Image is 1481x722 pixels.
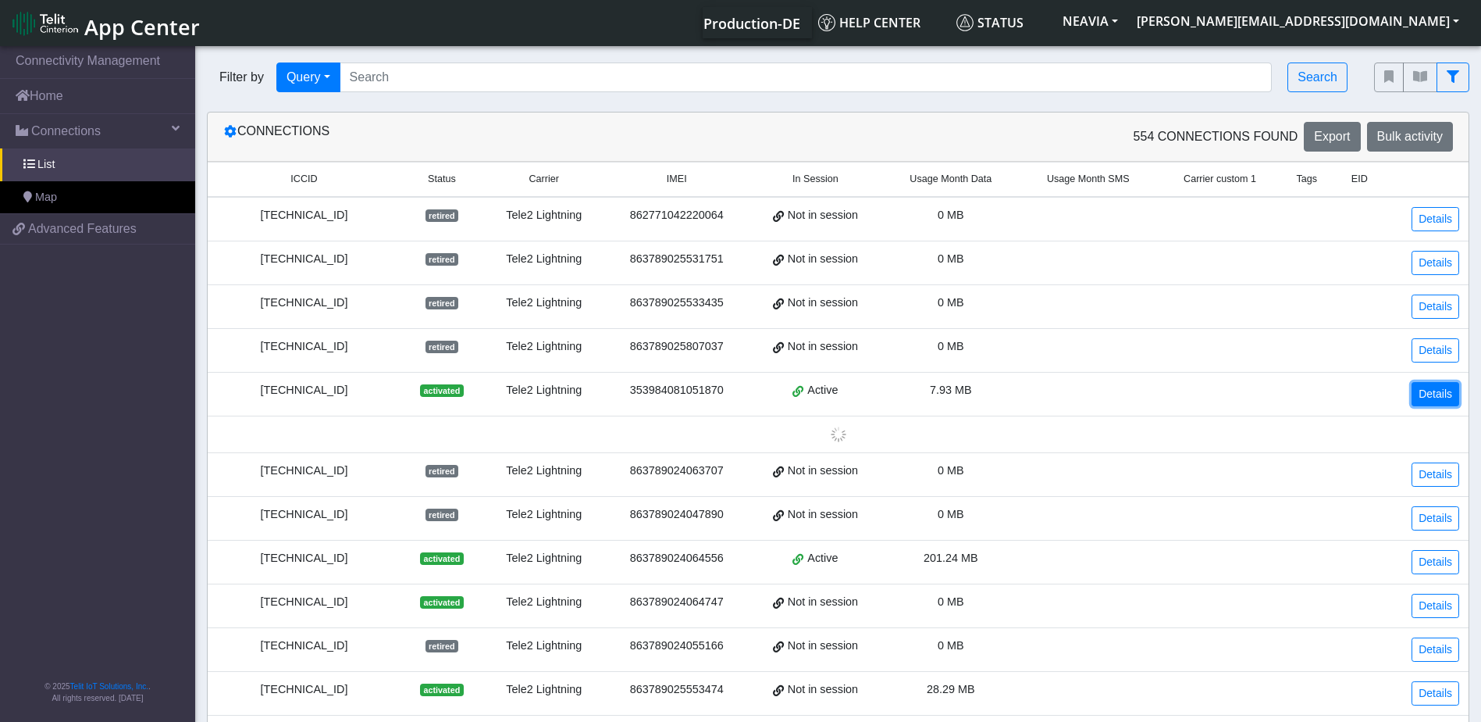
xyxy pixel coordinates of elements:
div: Tele2 Lightning [493,550,596,567]
div: [TECHNICAL_ID] [217,207,391,224]
div: Tele2 Lightning [493,295,596,312]
span: Carrier [529,172,559,187]
button: Search [1287,63,1347,92]
div: Connections [212,122,838,152]
span: Not in session [788,207,858,224]
a: Details [1412,463,1459,487]
div: 863789024063707 [614,463,739,480]
div: 863789025553474 [614,681,739,699]
span: Not in session [788,594,858,611]
span: retired [425,209,458,222]
span: retired [425,297,458,309]
span: Active [807,550,838,567]
div: [TECHNICAL_ID] [217,463,391,480]
span: activated [420,384,463,397]
span: Not in session [788,251,858,268]
span: EID [1351,172,1368,187]
button: [PERSON_NAME][EMAIL_ADDRESS][DOMAIN_NAME] [1127,7,1469,35]
div: [TECHNICAL_ID] [217,251,391,268]
span: Advanced Features [28,220,137,238]
div: Tele2 Lightning [493,338,596,356]
div: 863789025533435 [614,295,739,312]
span: ICCID [290,172,317,187]
button: Export [1304,122,1360,152]
span: retired [425,509,458,521]
span: 28.29 MB [927,683,975,695]
span: 0 MB [938,252,964,265]
div: [TECHNICAL_ID] [217,594,391,611]
span: Status [428,172,456,187]
span: Usage Month SMS [1047,172,1130,187]
a: Details [1412,594,1459,618]
div: [TECHNICAL_ID] [217,550,391,567]
div: Tele2 Lightning [493,382,596,399]
span: 201.24 MB [924,552,978,564]
span: 0 MB [938,639,964,652]
span: retired [425,465,458,477]
a: App Center [12,6,198,40]
a: Details [1412,207,1459,231]
div: [TECHNICAL_ID] [217,638,391,655]
div: 863789025531751 [614,251,739,268]
span: Export [1314,130,1350,143]
div: Tele2 Lightning [493,463,596,480]
span: activated [420,552,463,565]
a: Telit IoT Solutions, Inc. [70,682,148,691]
button: NEAVIA [1053,7,1127,35]
a: Details [1412,251,1459,275]
div: [TECHNICAL_ID] [217,506,391,524]
span: App Center [84,13,200,41]
div: Tele2 Lightning [493,681,596,699]
div: [TECHNICAL_ID] [217,382,391,399]
span: Filter by [207,68,276,87]
a: Details [1412,638,1459,662]
span: In Session [792,172,838,187]
div: [TECHNICAL_ID] [217,681,391,699]
div: [TECHNICAL_ID] [217,295,391,312]
span: Map [35,189,57,206]
span: 0 MB [938,595,964,608]
a: Details [1412,382,1459,406]
a: Details [1412,550,1459,574]
span: Not in session [788,681,858,699]
a: Status [950,7,1053,38]
span: Not in session [788,638,858,655]
a: Details [1412,681,1459,706]
span: IMEI [667,172,687,187]
span: Usage Month Data [910,172,991,187]
div: 353984081051870 [614,382,739,399]
div: 863789024064556 [614,550,739,567]
div: [TECHNICAL_ID] [217,338,391,356]
span: 0 MB [938,209,964,221]
div: Tele2 Lightning [493,594,596,611]
span: 0 MB [938,508,964,520]
div: 863789024055166 [614,638,739,655]
span: activated [420,596,463,609]
span: List [37,156,55,173]
div: 863789025807037 [614,338,739,356]
img: status.svg [956,14,974,31]
span: Not in session [788,463,858,480]
a: Details [1412,338,1459,363]
span: Carrier custom 1 [1184,172,1256,187]
span: Bulk activity [1377,130,1443,143]
span: Connections [31,122,101,141]
span: Not in session [788,338,858,356]
img: logo-telit-cinterion-gw-new.png [12,11,78,36]
div: Tele2 Lightning [493,251,596,268]
div: Tele2 Lightning [493,506,596,524]
span: retired [425,253,458,266]
a: Your current platform instance [703,7,799,38]
span: Production-DE [703,14,800,33]
a: Help center [812,7,950,38]
div: 862771042220064 [614,207,739,224]
span: retired [425,341,458,353]
div: fitlers menu [1374,63,1469,92]
input: Search... [340,63,1273,92]
a: Details [1412,295,1459,319]
span: activated [420,684,463,696]
span: 0 MB [938,340,964,352]
span: Active [807,382,838,399]
img: loading.gif [831,427,846,442]
span: 554 Connections found [1134,127,1298,146]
